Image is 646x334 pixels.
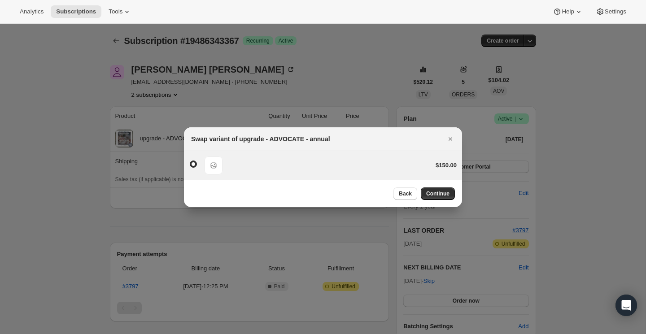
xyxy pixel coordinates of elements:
h2: Swap variant of upgrade - ADVOCATE - annual [191,134,330,143]
span: Back [399,190,412,197]
span: Settings [605,8,626,15]
button: Analytics [14,5,49,18]
button: Tools [103,5,137,18]
span: Subscriptions [56,8,96,15]
span: Tools [109,8,122,15]
button: Help [547,5,588,18]
button: Subscriptions [51,5,101,18]
span: Continue [426,190,450,197]
div: $150.00 [436,161,457,170]
button: Settings [590,5,632,18]
div: Open Intercom Messenger [615,295,637,316]
button: Continue [421,187,455,200]
button: Close [444,133,457,145]
span: Help [562,8,574,15]
span: Analytics [20,8,44,15]
button: Back [393,187,417,200]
